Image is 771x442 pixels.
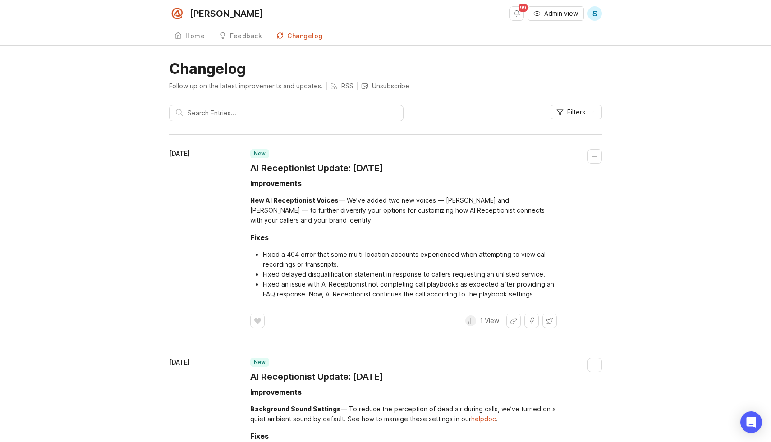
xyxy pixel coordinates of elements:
p: new [254,359,266,366]
a: AI Receptionist Update: [DATE] [250,370,383,383]
a: Changelog [271,27,328,46]
div: Improvements [250,178,302,189]
p: 1 View [480,316,499,325]
div: — We’ve added two new voices — [PERSON_NAME] and [PERSON_NAME] — to further diversify your option... [250,196,557,225]
button: Share on X [542,314,557,328]
span: Admin view [544,9,578,18]
span: S [592,8,597,19]
div: Changelog [287,33,323,39]
span: Filters [567,108,585,117]
li: Fixed delayed disqualification statement in response to callers requesting an unlisted service. [263,269,557,279]
time: [DATE] [169,358,190,366]
button: Unsubscribe [361,82,409,91]
div: Background Sound Settings [250,405,341,413]
span: 99 [519,4,528,12]
a: Home [169,27,210,46]
input: Search Entries... [188,108,397,118]
li: Fixed a 404 error that some multi-location accounts experienced when attempting to view call reco... [263,250,557,269]
button: Filters [551,105,602,119]
button: Collapse changelog entry [587,149,602,164]
div: Fixes [250,232,269,243]
div: [PERSON_NAME] [190,9,263,18]
time: [DATE] [169,150,190,157]
div: Improvements [250,387,302,397]
div: New AI Receptionist Voices [250,196,339,204]
div: Home [185,33,205,39]
div: Fixes [250,431,269,442]
button: Share link [506,314,521,328]
a: helpdoc [471,415,496,423]
p: new [254,150,266,157]
button: Collapse changelog entry [587,358,602,372]
button: Notifications [509,6,524,21]
p: RSS [341,82,353,91]
li: Fixed an issue with AI Receptionist not completing call playbooks as expected after providing an ... [263,279,557,299]
div: Open Intercom Messenger [740,411,762,433]
img: Smith.ai logo [169,5,185,22]
button: Share on Facebook [524,314,539,328]
a: Feedback [214,27,267,46]
div: — To reduce the perception of dead air during calls, we’ve turned on a quiet ambient sound by def... [250,404,557,424]
div: Feedback [230,33,262,39]
button: S [587,6,602,21]
h1: Changelog [169,60,602,78]
button: Admin view [528,6,584,21]
p: Follow up on the latest improvements and updates. [169,82,323,91]
a: RSS [330,82,353,91]
a: AI Receptionist Update: [DATE] [250,162,383,174]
